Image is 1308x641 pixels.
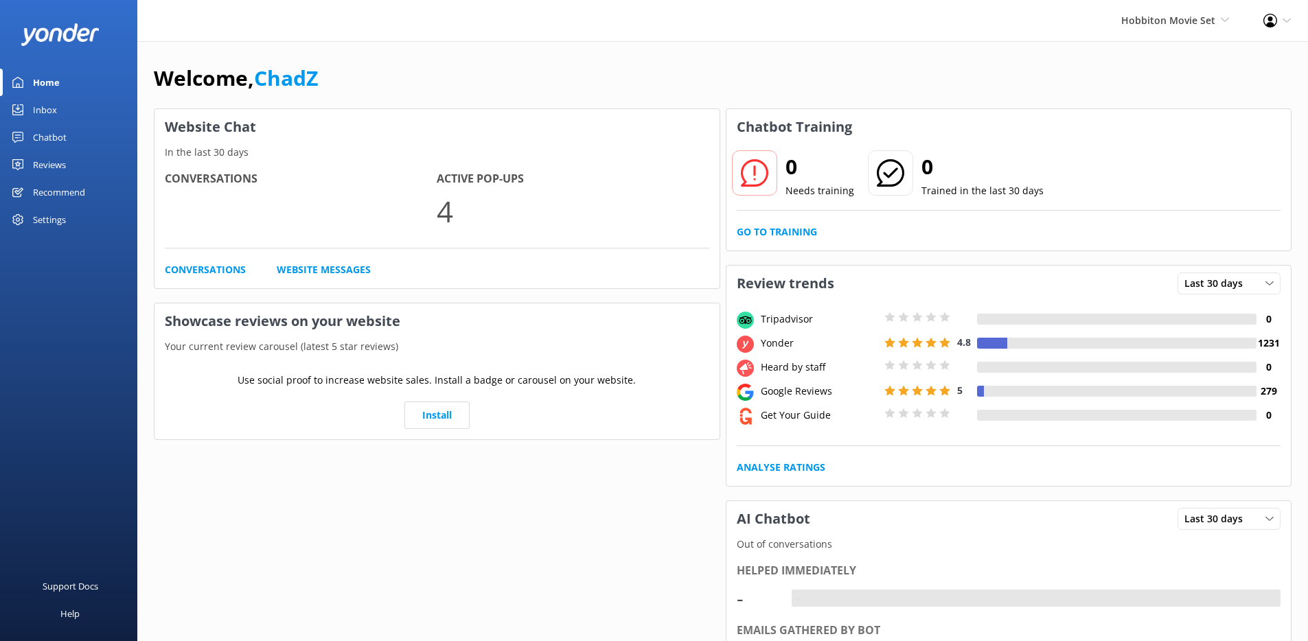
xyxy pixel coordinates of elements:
h4: 0 [1257,408,1281,423]
div: Inbox [33,96,57,124]
div: Yonder [757,336,881,351]
div: Help [60,600,80,627]
div: Tripadvisor [757,312,881,327]
h3: Review trends [726,266,845,301]
p: 4 [437,188,709,234]
div: Support Docs [43,572,98,600]
h2: 0 [785,150,854,183]
div: Google Reviews [757,384,881,399]
img: yonder-white-logo.png [21,23,100,46]
div: Emails gathered by bot [737,622,1281,640]
p: Out of conversations [726,537,1292,552]
span: Hobbiton Movie Set [1121,14,1215,27]
h3: Chatbot Training [726,109,862,145]
div: Home [33,69,60,96]
div: - [792,590,802,607]
div: Recommend [33,178,85,206]
a: Conversations [165,262,246,277]
span: 5 [957,384,963,397]
span: 4.8 [957,336,971,349]
h4: 1231 [1257,336,1281,351]
h4: Conversations [165,170,437,188]
h4: 0 [1257,360,1281,375]
div: Reviews [33,151,66,178]
div: Helped immediately [737,562,1281,580]
p: Trained in the last 30 days [921,183,1044,198]
h3: AI Chatbot [726,501,821,537]
a: Website Messages [277,262,371,277]
p: Use social proof to increase website sales. Install a badge or carousel on your website. [238,373,636,388]
h4: 0 [1257,312,1281,327]
h3: Website Chat [154,109,720,145]
span: Last 30 days [1184,511,1251,526]
div: Get Your Guide [757,408,881,423]
div: Chatbot [33,124,67,151]
p: Your current review carousel (latest 5 star reviews) [154,339,720,354]
p: Needs training [785,183,854,198]
div: Heard by staff [757,360,881,375]
h2: 0 [921,150,1044,183]
a: ChadZ [254,64,318,92]
h4: 279 [1257,384,1281,399]
a: Install [404,401,470,429]
span: Last 30 days [1184,276,1251,291]
p: In the last 30 days [154,145,720,160]
h3: Showcase reviews on your website [154,303,720,339]
div: Settings [33,206,66,233]
h1: Welcome, [154,62,318,95]
a: Analyse Ratings [737,460,825,475]
div: - [737,582,778,615]
a: Go to Training [737,224,817,240]
h4: Active Pop-ups [437,170,709,188]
